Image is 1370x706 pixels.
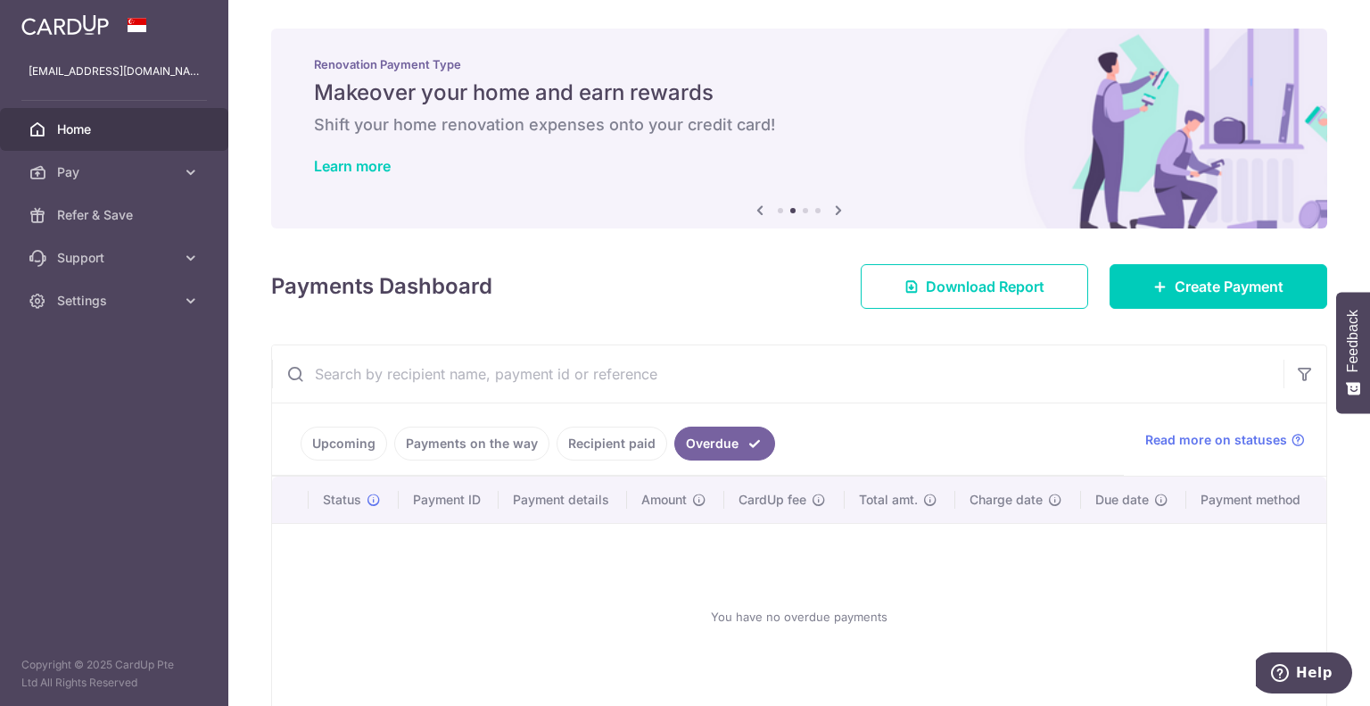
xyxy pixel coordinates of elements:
[557,427,667,461] a: Recipient paid
[399,477,499,523] th: Payment ID
[271,270,492,303] h4: Payments Dashboard
[970,491,1043,509] span: Charge date
[926,276,1044,297] span: Download Report
[314,57,1284,71] p: Renovation Payment Type
[499,477,628,523] th: Payment details
[1095,491,1149,509] span: Due date
[1336,292,1370,413] button: Feedback - Show survey
[1345,310,1361,372] span: Feedback
[1110,264,1327,309] a: Create Payment
[314,79,1284,107] h5: Makeover your home and earn rewards
[293,538,1305,695] div: You have no overdue payments
[57,120,175,138] span: Home
[21,14,109,36] img: CardUp
[859,491,918,509] span: Total amt.
[861,264,1088,309] a: Download Report
[641,491,687,509] span: Amount
[1145,431,1287,449] span: Read more on statuses
[57,249,175,267] span: Support
[57,292,175,310] span: Settings
[57,163,175,181] span: Pay
[1145,431,1305,449] a: Read more on statuses
[314,114,1284,136] h6: Shift your home renovation expenses onto your credit card!
[301,427,387,461] a: Upcoming
[272,345,1283,403] input: Search by recipient name, payment id or reference
[1186,477,1326,523] th: Payment method
[1175,276,1283,297] span: Create Payment
[314,157,391,175] a: Learn more
[1256,652,1352,697] iframe: Opens a widget where you can find more information
[29,62,200,80] p: [EMAIL_ADDRESS][DOMAIN_NAME]
[271,29,1327,228] img: Renovation banner
[739,491,806,509] span: CardUp fee
[394,427,549,461] a: Payments on the way
[57,206,175,224] span: Refer & Save
[674,427,775,461] a: Overdue
[323,491,361,509] span: Status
